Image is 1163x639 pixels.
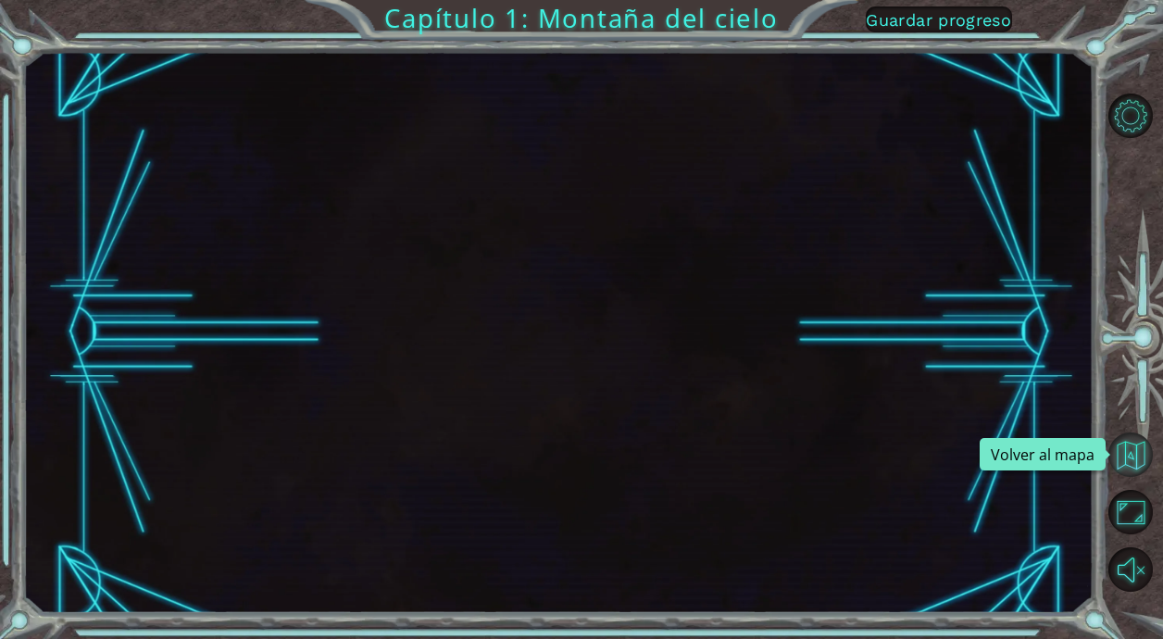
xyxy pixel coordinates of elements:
[866,10,1011,30] span: Guardar progreso
[866,6,1012,32] button: Guardar progreso
[1108,94,1153,138] button: Opciones de nivel
[980,438,1106,470] div: Volver al mapa
[1108,490,1153,534] button: Maximizar navegador
[1108,432,1153,477] button: Volver al mapa
[1110,426,1163,483] a: Volver al mapa
[1108,547,1153,592] button: Sonido encendido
